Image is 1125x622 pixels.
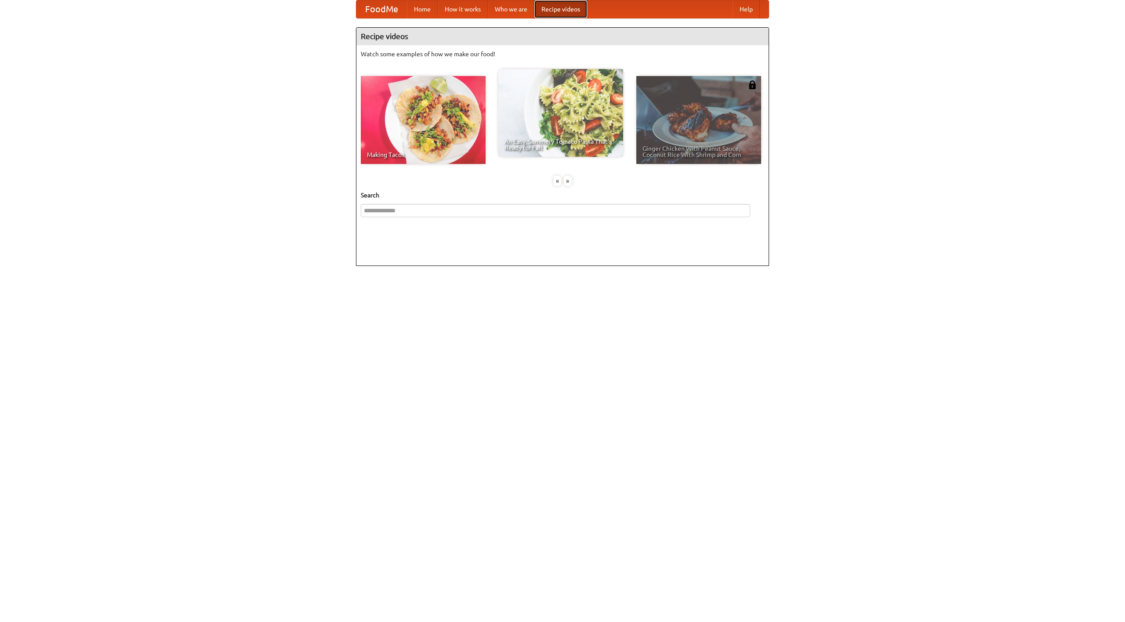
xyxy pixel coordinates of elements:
div: « [553,175,561,186]
span: An Easy, Summery Tomato Pasta That's Ready for Fall [504,138,617,151]
a: FoodMe [356,0,407,18]
a: Recipe videos [534,0,587,18]
a: Home [407,0,438,18]
a: An Easy, Summery Tomato Pasta That's Ready for Fall [498,69,623,157]
h4: Recipe videos [356,28,769,45]
img: 483408.png [748,80,757,89]
h5: Search [361,191,764,200]
a: Making Tacos [361,76,486,164]
a: How it works [438,0,488,18]
span: Making Tacos [367,152,479,158]
a: Who we are [488,0,534,18]
p: Watch some examples of how we make our food! [361,50,764,58]
a: Help [733,0,760,18]
div: » [564,175,572,186]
